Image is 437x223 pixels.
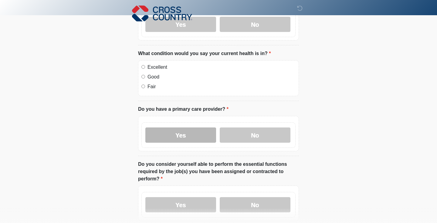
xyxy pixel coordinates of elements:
label: Yes [145,197,216,212]
label: Good [147,73,296,81]
label: Do you have a primary care provider? [138,106,229,113]
input: Good [141,75,145,78]
label: No [220,197,290,212]
img: Cross Country Logo [132,5,192,22]
label: Excellent [147,64,296,71]
label: What condition would you say your current health is in? [138,50,271,57]
label: No [220,127,290,143]
label: Fair [147,83,296,90]
input: Excellent [141,65,145,69]
label: Yes [145,127,216,143]
label: Do you consider yourself able to perform the essential functions required by the job(s) you have ... [138,161,299,183]
input: Fair [141,85,145,88]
